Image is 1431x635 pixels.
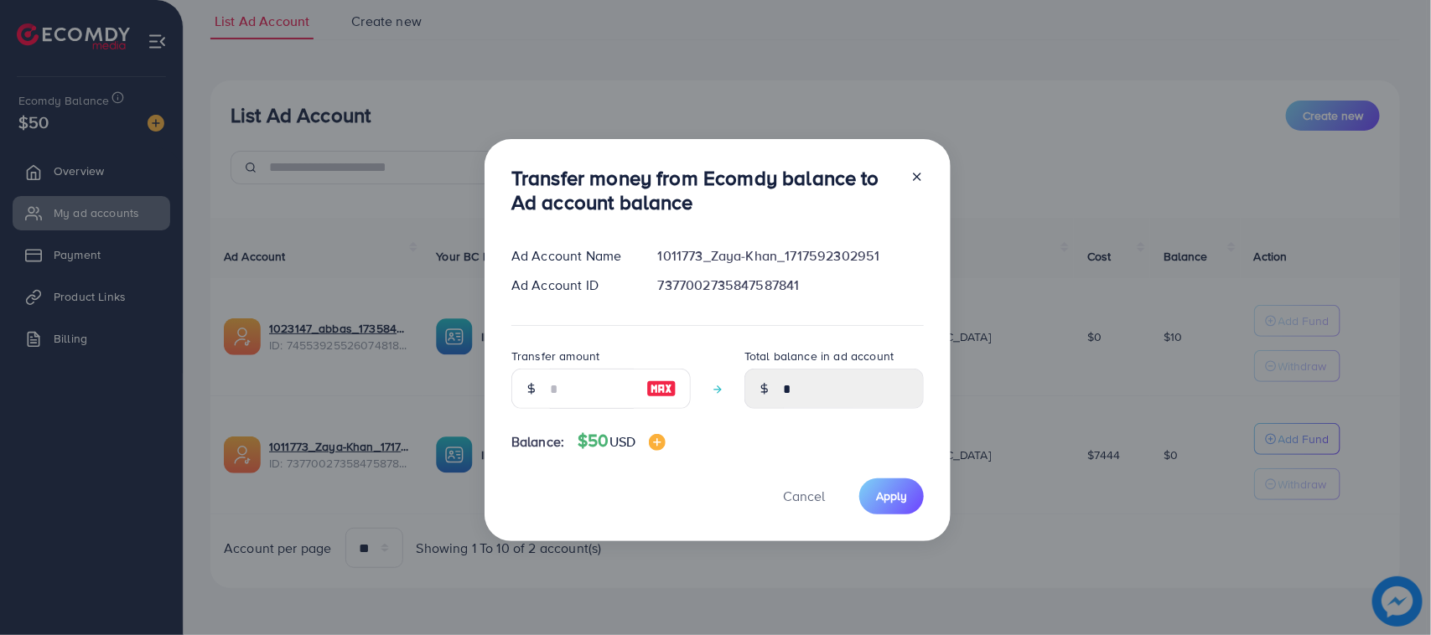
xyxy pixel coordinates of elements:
[511,166,897,214] h3: Transfer money from Ecomdy balance to Ad account balance
[498,276,645,295] div: Ad Account ID
[762,478,846,514] button: Cancel
[645,246,937,266] div: 1011773_Zaya-Khan_1717592302951
[783,487,825,505] span: Cancel
[649,434,666,451] img: image
[578,431,666,452] h4: $50
[646,379,677,399] img: image
[511,432,564,452] span: Balance:
[744,348,894,364] label: Total balance in ad account
[645,276,937,295] div: 7377002735847587841
[511,348,599,364] label: Transfer amount
[609,432,635,451] span: USD
[859,478,924,514] button: Apply
[876,488,907,504] span: Apply
[498,246,645,266] div: Ad Account Name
